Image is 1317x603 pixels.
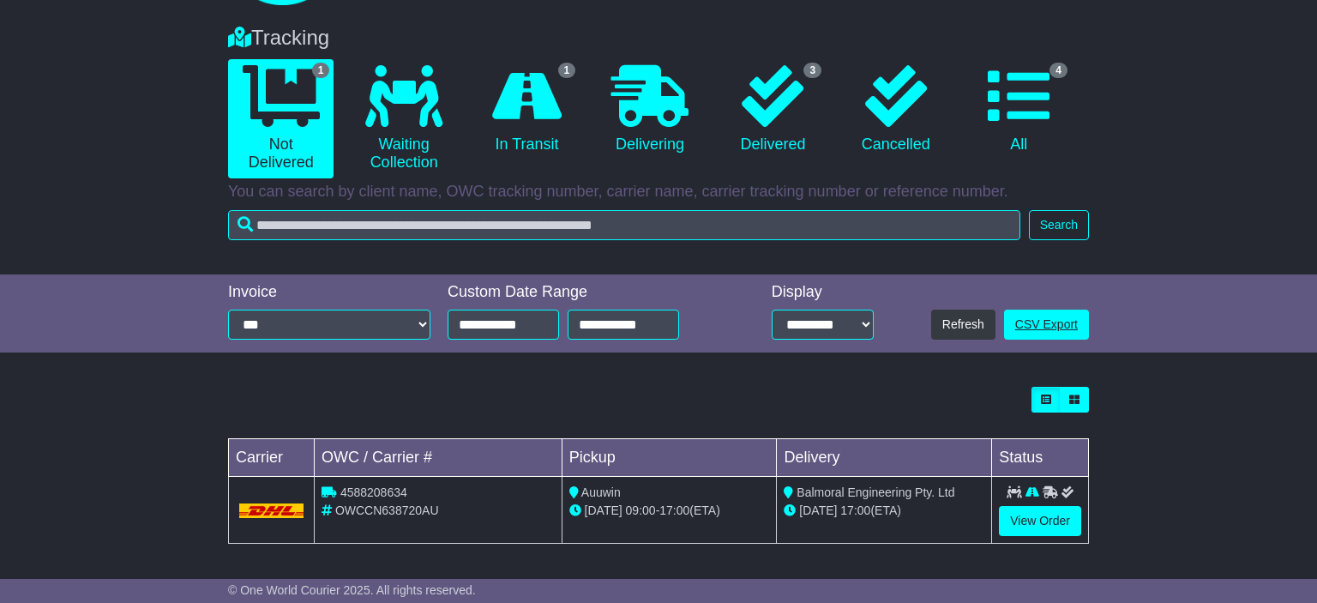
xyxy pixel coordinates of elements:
[992,439,1089,477] td: Status
[843,59,948,160] a: Cancelled
[558,63,576,78] span: 1
[777,439,992,477] td: Delivery
[999,506,1081,536] a: View Order
[585,504,622,517] span: [DATE]
[228,59,334,178] a: 1 Not Delivered
[797,485,954,499] span: Balmoral Engineering Pty. Ltd
[581,485,621,499] span: Auuwin
[772,283,875,302] div: Display
[966,59,1072,160] a: 4 All
[340,485,407,499] span: 4588208634
[239,504,304,517] img: DHL.png
[784,502,984,520] div: (ETA)
[720,59,826,160] a: 3 Delivered
[228,583,476,597] span: © One World Courier 2025. All rights reserved.
[562,439,777,477] td: Pickup
[1004,310,1089,340] a: CSV Export
[448,283,723,302] div: Custom Date Range
[931,310,995,340] button: Refresh
[659,504,689,517] span: 17:00
[626,504,656,517] span: 09:00
[1049,63,1067,78] span: 4
[228,183,1089,202] p: You can search by client name, OWC tracking number, carrier name, carrier tracking number or refe...
[351,59,456,178] a: Waiting Collection
[335,504,439,517] span: OWCCN638720AU
[474,59,580,160] a: 1 In Transit
[840,504,870,517] span: 17:00
[1029,210,1089,240] button: Search
[799,504,837,517] span: [DATE]
[803,63,821,78] span: 3
[597,59,702,160] a: Delivering
[228,283,430,302] div: Invoice
[229,439,315,477] td: Carrier
[569,502,770,520] div: - (ETA)
[315,439,562,477] td: OWC / Carrier #
[219,26,1097,51] div: Tracking
[312,63,330,78] span: 1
